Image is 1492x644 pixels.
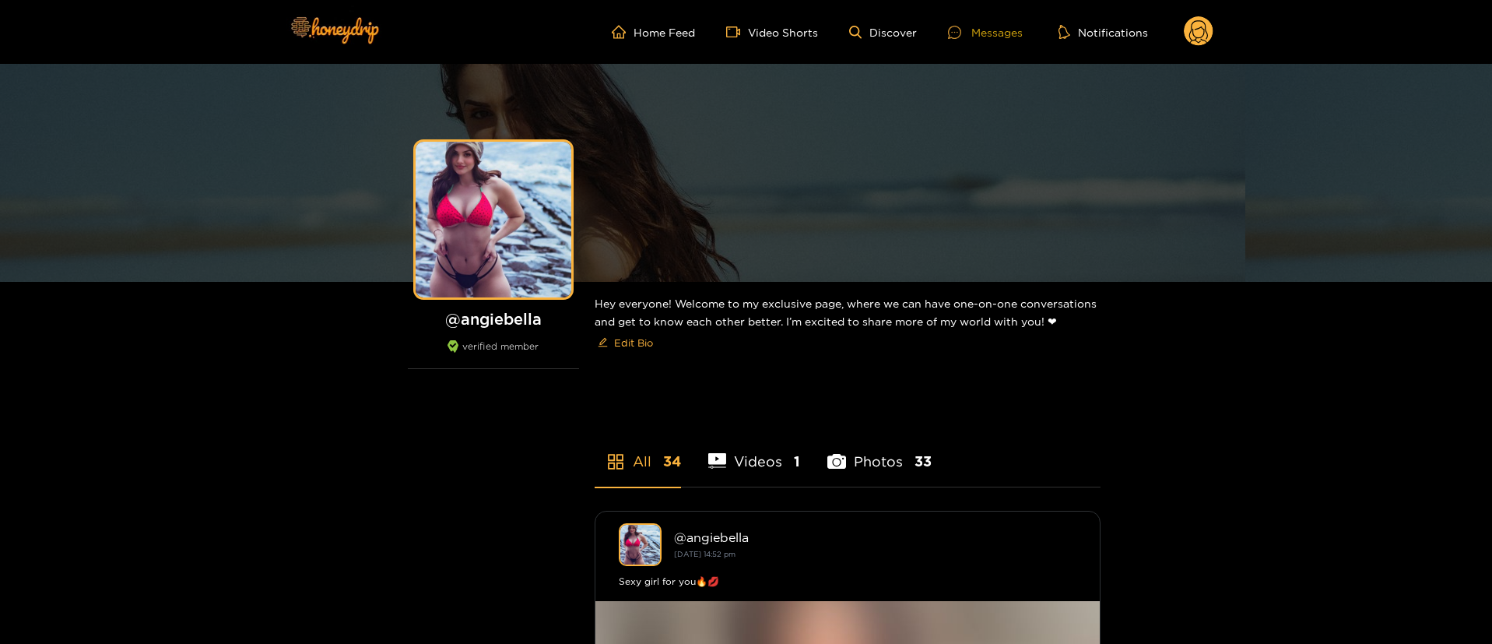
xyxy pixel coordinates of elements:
[708,417,801,487] li: Videos
[1054,24,1153,40] button: Notifications
[674,530,1076,544] div: @ angiebella
[663,452,681,471] span: 34
[915,452,932,471] span: 33
[849,26,917,39] a: Discover
[595,282,1101,368] div: Hey everyone! Welcome to my exclusive page, where we can have one-on-one conversations and get to...
[595,417,681,487] li: All
[726,25,818,39] a: Video Shorts
[612,25,695,39] a: Home Feed
[619,574,1076,589] div: Sexy girl for you🔥💋
[408,309,579,329] h1: @ angiebella
[614,335,653,350] span: Edit Bio
[726,25,748,39] span: video-camera
[674,550,735,558] small: [DATE] 14:52 pm
[619,523,662,566] img: angiebella
[598,337,608,349] span: edit
[595,330,656,355] button: editEdit Bio
[408,340,579,369] div: verified member
[948,23,1023,41] div: Messages
[606,452,625,471] span: appstore
[827,417,932,487] li: Photos
[794,452,800,471] span: 1
[612,25,634,39] span: home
